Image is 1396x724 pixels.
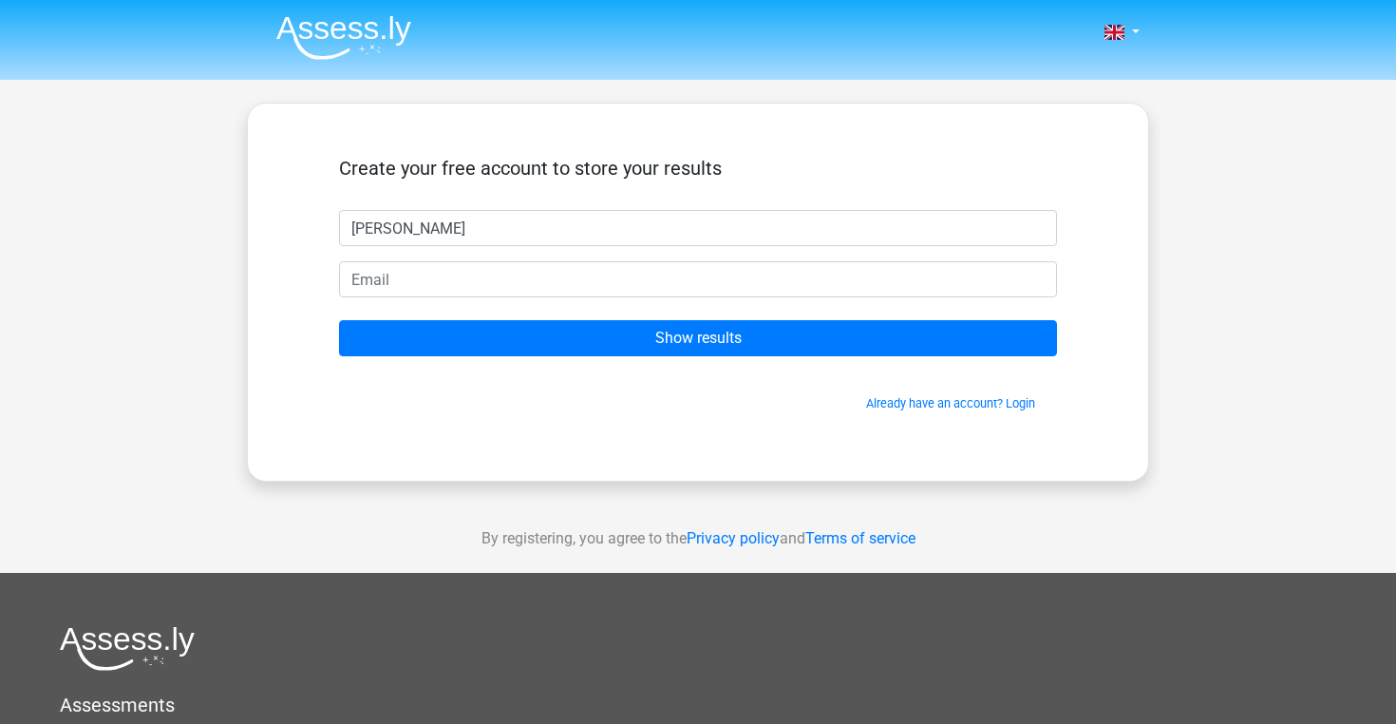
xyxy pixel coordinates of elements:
img: Assessly [276,15,411,60]
h5: Assessments [60,694,1336,716]
a: Privacy policy [687,529,780,547]
img: Assessly logo [60,626,195,671]
a: Already have an account? Login [866,396,1035,410]
h5: Create your free account to store your results [339,157,1057,180]
input: Show results [339,320,1057,356]
a: Terms of service [805,529,915,547]
input: Email [339,261,1057,297]
input: First name [339,210,1057,246]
